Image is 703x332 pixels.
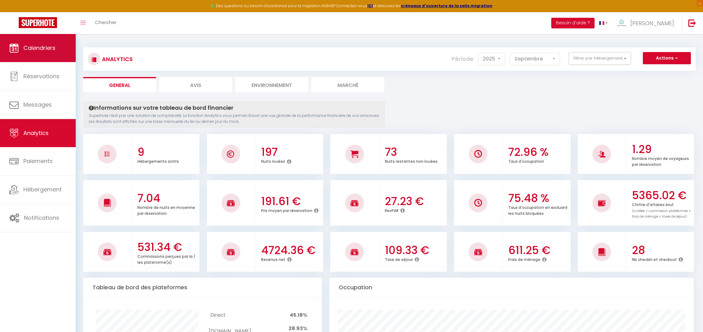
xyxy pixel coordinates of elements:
[385,157,438,164] p: Nuits restantes non louées
[598,199,606,207] img: NO IMAGE
[261,244,322,257] h3: 4724.36 €
[23,157,53,165] span: Paiements
[632,256,677,262] p: Nb checkin et checkout
[551,18,595,28] button: Besoin d'aide ?
[83,278,322,297] div: Tableau de bord des plateformes
[688,19,696,27] img: logout
[23,44,55,52] span: Calendriers
[367,3,373,8] a: ICI
[261,256,285,262] p: Revenus net
[137,192,198,205] h3: 7.04
[19,17,57,28] img: Super Booking
[569,52,631,65] button: Filtrer par hébergement
[89,113,380,125] p: Superhote n'est pas une solution de comptabilité. La fonction Analytics vous permet d'avoir une v...
[23,129,49,137] span: Analytics
[23,101,52,108] span: Messages
[100,52,133,66] h3: Analytics
[24,214,59,222] span: Notifications
[632,201,691,219] p: Chiffre d'affaires brut
[474,199,482,207] img: NO IMAGE
[311,77,384,92] li: Marché
[385,195,445,208] h3: 27.23 €
[290,311,307,319] span: 45.18%
[508,256,540,262] p: Frais de ménage
[508,204,568,216] p: Taux d'occupation en excluant les nuits bloquées
[617,18,626,29] img: ...
[508,192,569,205] h3: 75.48 %
[137,146,198,159] h3: 9
[385,256,413,262] p: Taxe de séjour
[159,77,232,92] li: Avis
[401,3,492,8] a: créneaux d'ouverture de la salle migration
[23,72,60,80] span: Réservations
[23,185,62,193] span: Hébergement
[235,77,308,92] li: Environnement
[632,189,692,202] h3: 5365.02 €
[612,12,682,34] a: ... [PERSON_NAME]
[261,207,312,213] p: Prix moyen par réservation
[261,146,322,159] h3: 197
[89,104,380,111] h4: Informations sur votre tableau de bord financier
[105,152,110,156] img: NO IMAGE
[643,52,691,65] button: Actions
[385,146,445,159] h3: 73
[632,244,692,257] h3: 28
[137,241,198,254] h3: 531.34 €
[385,207,399,213] p: RevPAR
[508,146,569,159] h3: 72.96 %
[137,204,195,216] p: Nombre de nuits en moyenne par réservation
[209,310,251,321] td: Direct
[90,12,121,34] a: Chercher
[289,325,307,332] span: 28.93%
[508,157,544,164] p: Taux d'occupation
[137,253,195,265] p: Commissions perçues par la / les plateforme(s)
[83,77,156,92] li: General
[385,244,445,257] h3: 109.33 €
[632,155,689,167] p: Nombre moyen de voyageurs par réservation
[632,143,692,156] h3: 1.29
[137,157,179,164] p: Hébergements actifs
[329,278,694,297] div: Occupation
[452,52,473,66] label: Période
[95,19,117,26] span: Chercher
[508,244,569,257] h3: 611.25 €
[261,157,285,164] p: Nuits louées
[632,209,691,219] span: (nuitées + commission plateformes + frais de ménage + taxes de séjour)
[5,2,24,21] button: Ouvrir le widget de chat LiveChat
[630,19,674,27] span: [PERSON_NAME]
[261,195,322,208] h3: 191.61 €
